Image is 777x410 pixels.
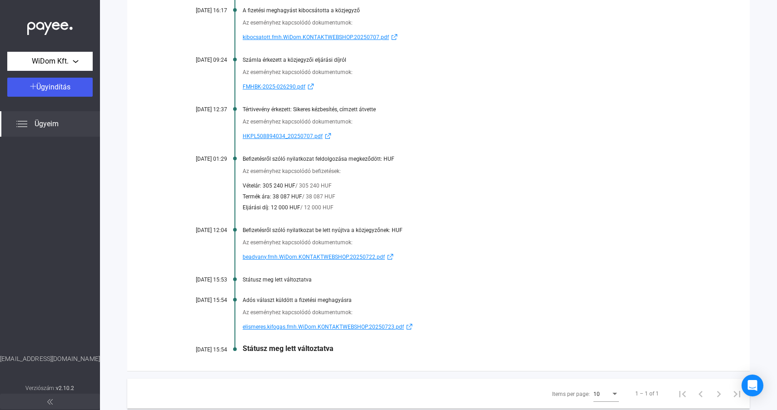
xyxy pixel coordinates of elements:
img: plus-white.svg [30,83,36,89]
span: Vételár: 305 240 HUF [243,180,295,191]
span: Eljárási díj: 12 000 HUF [243,202,300,213]
img: arrow-double-left-grey.svg [47,399,53,405]
img: white-payee-white-dot.svg [27,17,73,35]
img: external-link-blue [385,253,396,260]
a: kibocsatott.fmh.WiDom.KONTAKTWEBSHOP.20250707.pdfexternal-link-blue [243,32,704,43]
button: Ügyindítás [7,78,93,97]
button: First page [673,385,692,403]
div: Az eseményhez kapcsolódó dokumentumok: [243,68,704,77]
div: [DATE] 15:54 [173,346,227,353]
div: Az eseményhez kapcsolódó dokumentumok: [243,117,704,126]
div: [DATE] 16:17 [173,7,227,14]
span: WiDom Kft. [32,56,69,67]
div: [DATE] 12:04 [173,227,227,233]
span: / 305 240 HUF [295,180,332,191]
div: [DATE] 15:54 [173,297,227,303]
span: / 38 087 HUF [302,191,335,202]
span: FMHBK-2025-026290.pdf [243,81,305,92]
img: external-link-blue [323,133,334,139]
span: elismeres.kifogas.fmh.WiDom.KONTAKTWEBSHOP.20250723.pdf [243,321,404,332]
span: 10 [593,391,600,397]
div: Open Intercom Messenger [742,375,763,396]
button: WiDom Kft. [7,52,93,71]
span: HKPL508894034_20250707.pdf [243,131,323,142]
div: Az eseményhez kapcsolódó dokumentumok: [243,18,704,27]
span: Ügyeim [35,119,59,129]
div: A fizetési meghagyást kibocsátotta a közjegyző [243,7,704,14]
button: Next page [710,385,728,403]
img: external-link-blue [404,323,415,330]
div: [DATE] 15:53 [173,277,227,283]
span: kibocsatott.fmh.WiDom.KONTAKTWEBSHOP.20250707.pdf [243,32,389,43]
div: Adós választ küldött a fizetési meghagyásra [243,297,704,303]
div: Befizetésről szóló nyilatkozat be lett nyújtva a közjegyzőnek: HUF [243,227,704,233]
img: list.svg [16,119,27,129]
img: external-link-blue [389,34,400,40]
div: 1 – 1 of 1 [635,388,659,399]
button: Last page [728,385,746,403]
div: Az eseményhez kapcsolódó dokumentumok: [243,308,704,317]
div: Számla érkezett a közjegyzői eljárási díjról [243,57,704,63]
div: [DATE] 12:37 [173,106,227,113]
div: Az eseményhez kapcsolódó dokumentumok: [243,238,704,247]
span: beadvany.fmh.WiDom.KONTAKTWEBSHOP.20250722.pdf [243,252,385,262]
div: Státusz meg lett változtatva [243,344,704,353]
mat-select: Items per page: [593,388,619,399]
a: elismeres.kifogas.fmh.WiDom.KONTAKTWEBSHOP.20250723.pdfexternal-link-blue [243,321,704,332]
span: / 12 000 HUF [300,202,334,213]
button: Previous page [692,385,710,403]
span: Termék ára: 38 087 HUF [243,191,302,202]
div: Items per page: [552,389,590,400]
div: Az eseményhez kapcsolódó befizetések: [243,167,704,176]
strong: v2.10.2 [56,385,75,391]
a: HKPL508894034_20250707.pdfexternal-link-blue [243,131,704,142]
div: Tértivevény érkezett: Sikeres kézbesítés, címzett átvette [243,106,704,113]
a: beadvany.fmh.WiDom.KONTAKTWEBSHOP.20250722.pdfexternal-link-blue [243,252,704,262]
a: FMHBK-2025-026290.pdfexternal-link-blue [243,81,704,92]
img: external-link-blue [305,83,316,90]
div: [DATE] 01:29 [173,156,227,162]
div: [DATE] 09:24 [173,57,227,63]
div: Befizetésről szóló nyilatkozat feldolgozása megkeződött: HUF [243,156,704,162]
span: Ügyindítás [36,83,70,91]
div: Státusz meg lett változtatva [243,277,704,283]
